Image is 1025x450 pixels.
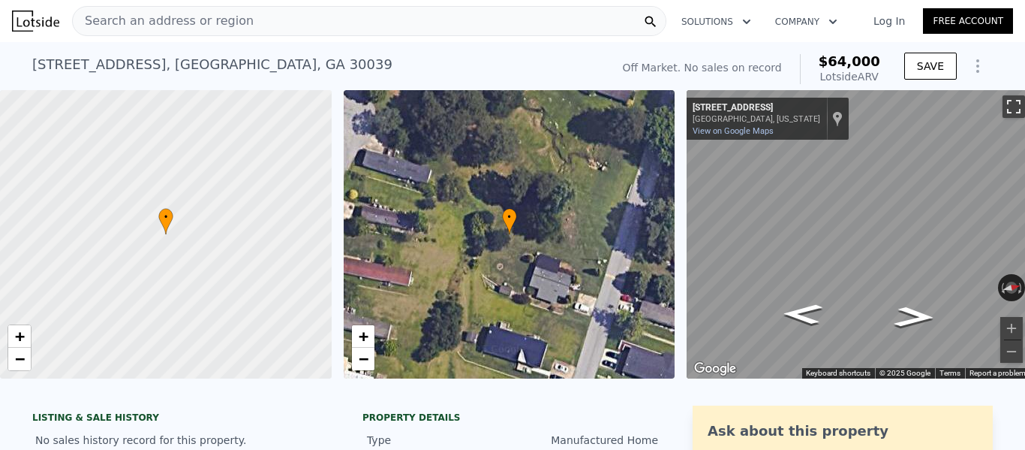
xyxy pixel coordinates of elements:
path: Go South, Smoke Creek Pkwy [765,299,840,329]
a: Free Account [923,8,1013,34]
div: Type [367,433,512,448]
a: Zoom out [8,348,31,370]
div: [GEOGRAPHIC_DATA], [US_STATE] [693,114,820,124]
div: Lotside ARV [819,69,880,84]
button: Zoom in [1000,317,1023,340]
button: Toggle fullscreen view [1002,95,1025,118]
span: Search an address or region [73,12,254,30]
button: Zoom out [1000,340,1023,363]
div: • [158,208,173,234]
span: + [15,327,25,346]
a: Show location on map [832,110,843,127]
span: © 2025 Google [879,369,930,377]
button: Solutions [669,8,763,35]
span: • [158,210,173,224]
button: Show Options [963,51,993,81]
a: View on Google Maps [693,126,774,136]
a: Zoom in [352,325,374,348]
div: Property details [362,412,663,424]
a: Terms (opens in new tab) [939,369,960,377]
span: • [502,210,517,224]
path: Go North, Smoke Creek Pkwy [877,302,952,332]
button: Keyboard shortcuts [806,368,870,379]
span: − [15,349,25,368]
div: • [502,208,517,234]
div: Ask about this property [708,421,978,442]
a: Log In [855,14,923,29]
a: Open this area in Google Maps (opens a new window) [690,359,740,379]
img: Lotside [12,11,59,32]
div: Off Market. No sales on record [622,60,781,75]
button: Company [763,8,849,35]
div: Manufactured Home [512,433,658,448]
span: + [358,327,368,346]
a: Zoom in [8,325,31,348]
div: LISTING & SALE HISTORY [32,412,332,427]
div: [STREET_ADDRESS] [693,102,820,114]
a: Zoom out [352,348,374,370]
button: Rotate counterclockwise [998,274,1006,301]
div: [STREET_ADDRESS] , [GEOGRAPHIC_DATA] , GA 30039 [32,54,392,75]
span: $64,000 [819,53,880,69]
button: Rotate clockwise [1017,274,1025,301]
span: − [358,349,368,368]
button: SAVE [904,53,957,80]
img: Google [690,359,740,379]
